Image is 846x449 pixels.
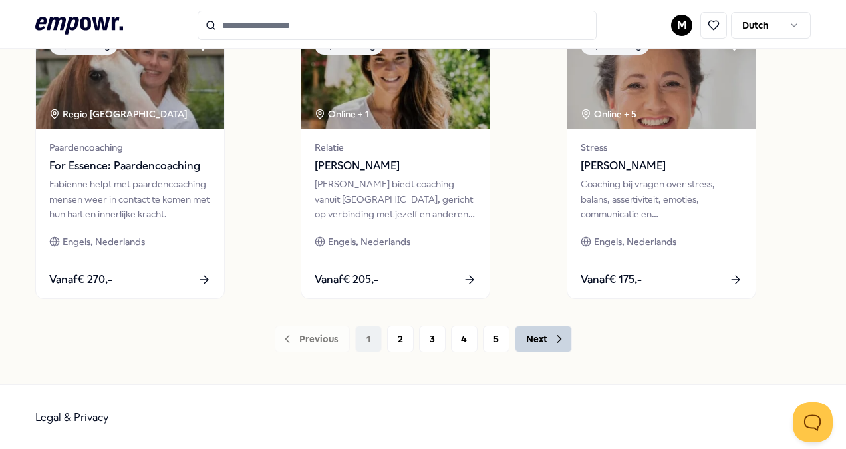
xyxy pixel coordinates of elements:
span: [PERSON_NAME] [315,157,476,175]
a: package imageCoachingOnline + 1Relatie[PERSON_NAME][PERSON_NAME] biedt coaching vanuit [GEOGRAPHI... [301,22,490,299]
a: package imageCoachingOnline + 5Stress[PERSON_NAME]Coaching bij vragen over stress, balans, assert... [567,22,756,299]
div: [PERSON_NAME] biedt coaching vanuit [GEOGRAPHIC_DATA], gericht op verbinding met jezelf en andere... [315,177,476,221]
a: package imageCoachingRegio [GEOGRAPHIC_DATA] PaardencoachingFor Essence: PaardencoachingFabienne ... [35,22,225,299]
span: Stress [581,140,742,155]
span: [PERSON_NAME] [581,157,742,175]
span: Vanaf € 270,- [49,271,112,288]
div: Online + 5 [581,107,636,121]
img: package image [301,23,490,129]
span: Engels, Nederlands [594,234,676,249]
button: 5 [483,326,509,352]
span: Engels, Nederlands [63,234,145,249]
img: package image [567,23,756,129]
div: Fabienne helpt met paardencoaching mensen weer in contact te komen met hun hart en innerlijke kra... [49,177,211,221]
button: 4 [451,326,478,352]
span: For Essence: Paardencoaching [49,157,211,175]
div: Online + 1 [315,107,369,121]
button: Next [515,326,572,352]
span: Relatie [315,140,476,155]
div: Coaching bij vragen over stress, balans, assertiviteit, emoties, communicatie en loopbaanontwikke... [581,177,742,221]
a: Legal & Privacy [35,411,109,424]
span: Engels, Nederlands [328,234,410,249]
span: Vanaf € 205,- [315,271,378,288]
div: Regio [GEOGRAPHIC_DATA] [49,107,190,121]
span: Vanaf € 175,- [581,271,642,288]
iframe: Help Scout Beacon - Open [793,402,833,442]
span: Paardencoaching [49,140,211,155]
button: 2 [387,326,414,352]
button: 3 [419,326,446,352]
img: package image [36,23,224,129]
input: Search for products, categories or subcategories [198,11,597,40]
button: M [671,15,692,36]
